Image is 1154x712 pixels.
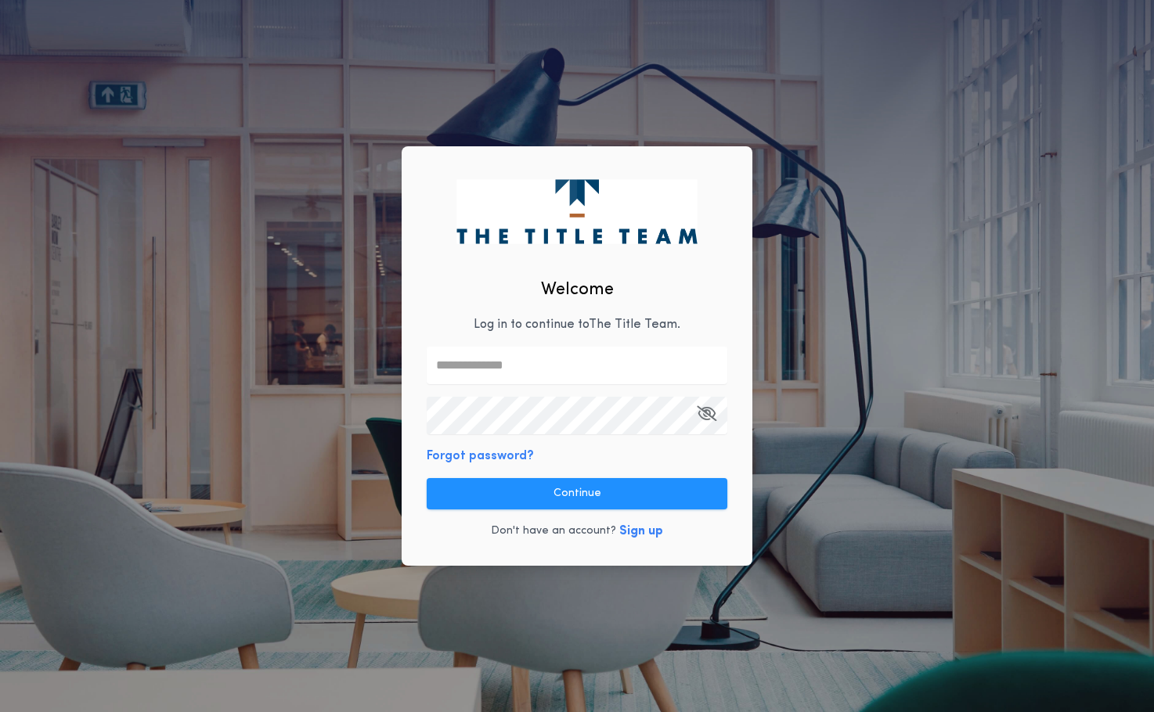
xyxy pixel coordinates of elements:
[427,447,534,466] button: Forgot password?
[491,523,616,539] p: Don't have an account?
[427,478,727,509] button: Continue
[619,522,663,541] button: Sign up
[541,277,614,303] h2: Welcome
[456,179,697,243] img: logo
[474,315,680,334] p: Log in to continue to The Title Team .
